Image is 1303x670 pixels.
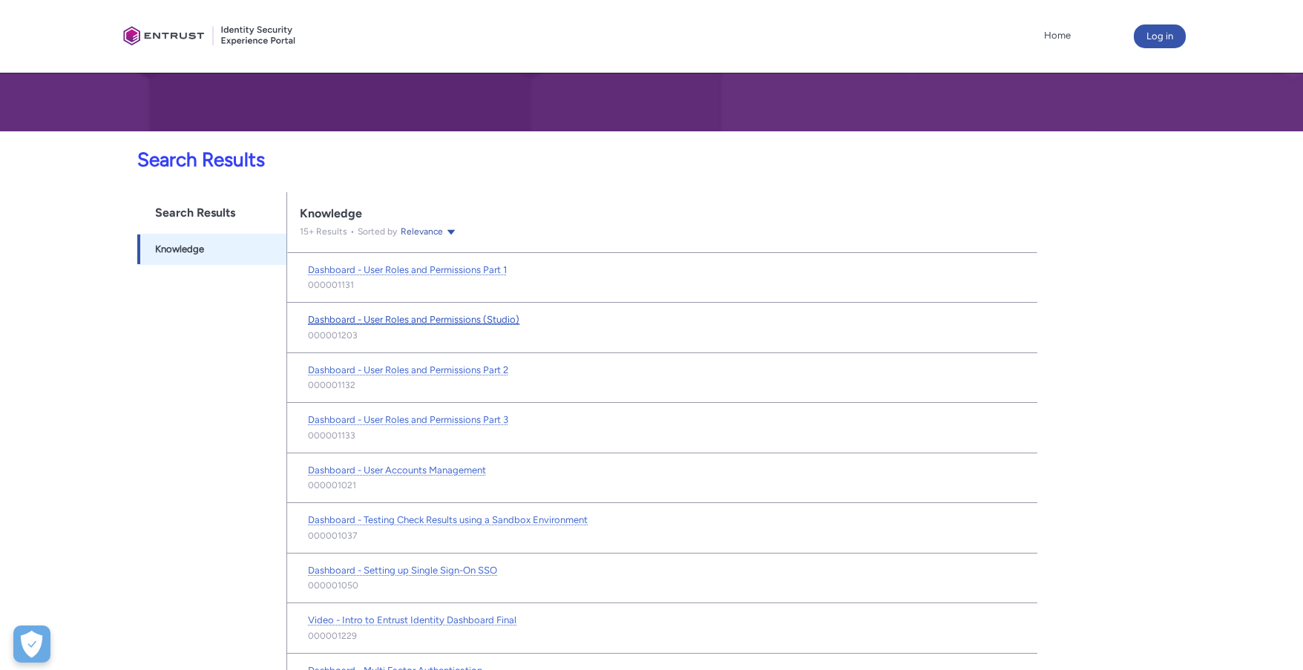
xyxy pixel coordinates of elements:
[1134,24,1186,48] button: Log in
[300,206,1024,221] div: Knowledge
[13,625,50,663] button: Open Preferences
[308,479,356,492] lightning-formatted-text: 000001021
[347,226,358,237] span: •
[308,579,358,592] lightning-formatted-text: 000001050
[308,565,497,576] span: Dashboard - Setting up Single Sign-On SSO
[308,278,354,292] lightning-formatted-text: 000001131
[308,378,355,392] lightning-formatted-text: 000001132
[308,314,519,325] span: Dashboard - User Roles and Permissions (Studio)
[1040,24,1074,47] a: Home
[13,625,50,663] div: Cookie Preferences
[308,329,358,342] lightning-formatted-text: 000001203
[308,429,355,442] lightning-formatted-text: 000001133
[155,242,204,257] span: Knowledge
[308,514,588,525] span: Dashboard - Testing Check Results using a Sandbox Environment
[308,629,357,643] lightning-formatted-text: 000001229
[308,414,508,425] span: Dashboard - User Roles and Permissions Part 3
[300,225,347,238] p: 15 + Results
[308,264,507,275] span: Dashboard - User Roles and Permissions Part 1
[308,464,486,476] span: Dashboard - User Accounts Management
[347,224,457,239] div: Sorted by
[308,614,516,625] span: Video - Intro to Entrust Identity Dashboard Final
[137,234,286,265] a: Knowledge
[308,529,357,542] lightning-formatted-text: 000001037
[137,192,286,234] h1: Search Results
[9,145,1037,174] p: Search Results
[400,224,457,239] button: Relevance
[308,364,508,375] span: Dashboard - User Roles and Permissions Part 2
